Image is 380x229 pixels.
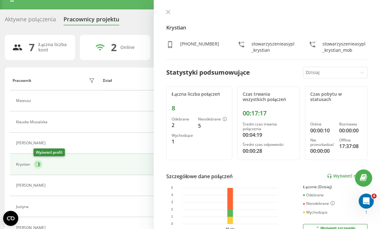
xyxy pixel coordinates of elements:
[339,122,362,126] div: Rozmawia
[103,78,112,83] div: Dział
[166,24,367,31] h4: Krystian
[16,162,32,167] div: Krystian
[310,138,334,147] div: Nie przeszkadzać
[198,117,227,122] div: Nieodebrane
[243,142,295,147] div: Średni czas odpowiedzi
[120,45,135,50] div: Online
[339,142,362,150] div: 17:37:08
[111,41,117,53] div: 2
[166,173,233,180] div: Szczegółowe dane połączeń
[339,127,362,134] div: 00:00:00
[365,193,367,197] div: 2
[171,215,173,218] text: 1
[310,122,334,126] div: Online
[171,200,173,204] text: 3
[310,92,362,102] div: Czas pobytu w statusach
[16,120,49,124] div: Klaudia Musialska
[172,104,227,112] div: 8
[303,201,335,206] div: Nieodebrane
[3,211,18,226] button: Open CMP widget
[172,138,193,145] div: 1
[372,194,377,199] span: 4
[33,148,65,156] div: Wyświetl profil
[365,210,367,215] div: 1
[171,193,173,197] text: 4
[251,41,296,53] div: stowarzyszenieasypl_krystian
[63,16,119,26] div: Pracownicy projektu
[172,121,193,129] div: 2
[166,68,250,77] div: Statystyki podsumowujące
[339,138,362,142] div: Offline
[327,173,367,179] a: Wyświetl raport
[243,109,295,117] div: 00:17:17
[172,92,227,97] div: Łączna liczba połączeń
[16,183,47,188] div: [PERSON_NAME]
[243,147,295,155] div: 00:00:28
[16,205,30,209] div: Justyna
[38,42,68,53] div: Łączna liczba kont
[243,122,295,131] div: Średni czas trwania połączenia
[29,41,35,53] div: 7
[198,122,227,130] div: 5
[243,92,295,102] div: Czas trwania wszystkich połączeń
[359,194,374,209] iframe: Intercom live chat
[310,127,334,134] div: 00:00:10
[5,16,56,26] div: Aktywne połączenia
[303,210,328,215] div: Wychodzące
[303,193,324,197] div: Odebrane
[171,208,173,211] text: 2
[310,147,334,155] div: 00:00:00
[172,117,193,121] div: Odebrane
[16,141,47,145] div: [PERSON_NAME]
[243,131,295,139] div: 00:04:19
[180,41,219,53] div: [PHONE_NUMBER]
[303,185,367,189] div: Łącznie (Dzisiaj)
[13,78,31,83] div: Pracownik
[172,133,193,138] div: Wychodzące
[322,41,367,53] div: stowarzyszenieasypl_krystian_mob
[171,222,173,226] text: 0
[16,99,33,103] div: Mateusz
[171,186,173,189] text: 5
